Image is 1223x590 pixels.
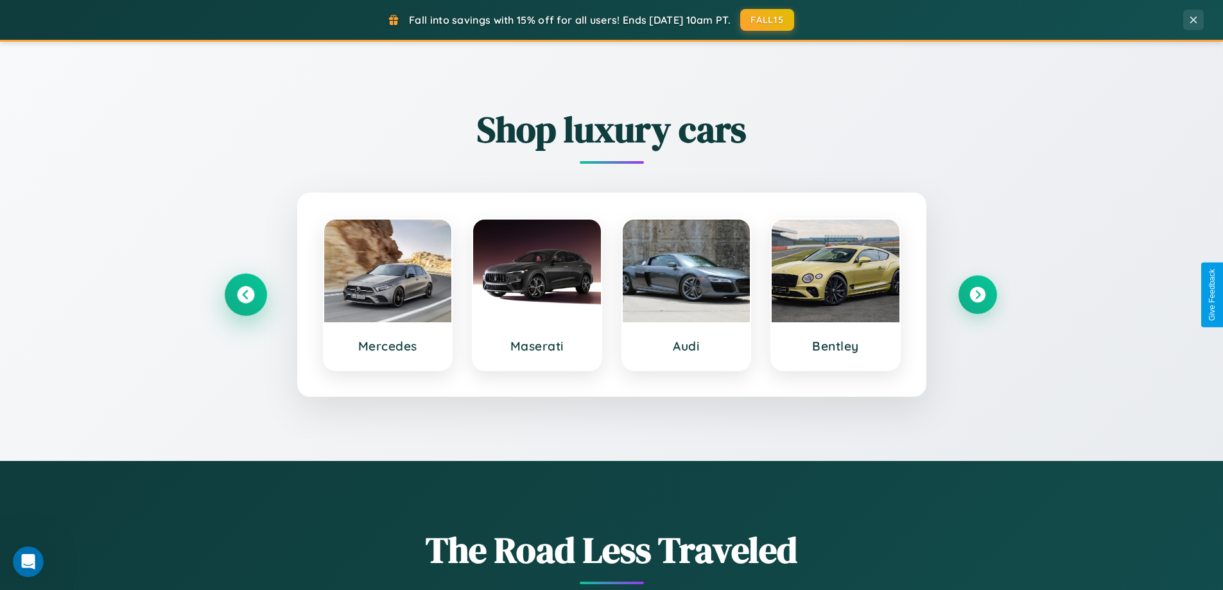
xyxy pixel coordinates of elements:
h3: Bentley [785,338,887,354]
iframe: Intercom live chat [13,546,44,577]
h1: The Road Less Traveled [227,525,997,575]
span: Fall into savings with 15% off for all users! Ends [DATE] 10am PT. [409,13,731,26]
button: FALL15 [740,9,794,31]
h3: Audi [636,338,738,354]
h3: Mercedes [337,338,439,354]
div: Give Feedback [1208,269,1217,321]
h2: Shop luxury cars [227,105,997,154]
h3: Maserati [486,338,588,354]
